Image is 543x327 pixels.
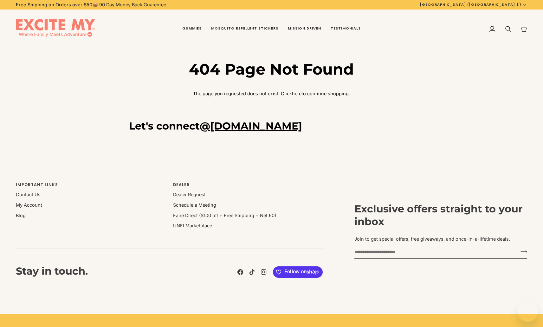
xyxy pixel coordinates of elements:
[200,120,302,132] a: @[DOMAIN_NAME]
[173,202,216,208] a: Schedule a Meeting
[173,182,323,191] p: Dealer
[178,60,365,79] h1: 404 Page Not Found
[517,246,527,257] button: Join
[173,223,212,228] a: UNFI Marketplace
[16,265,88,279] h3: Stay in touch.
[16,202,42,208] a: My Account
[173,213,276,218] a: Faire Direct ($100 off + Free Shipping + Net 60)
[326,10,365,48] a: Testimonials
[182,26,202,31] span: Gummies
[354,236,527,243] p: Join to get special offers, free giveaways, and once-in-a-lifetime deals.
[354,246,517,258] input: your-email@example.com
[292,91,301,96] a: here
[129,120,414,132] h3: Let's connect
[16,1,166,8] p: 📦 90 Day Money Back Guarentee
[178,10,206,48] a: Gummies
[415,2,532,7] button: [GEOGRAPHIC_DATA] ([GEOGRAPHIC_DATA] $)
[206,10,283,48] a: Mosquito Repellent Stickers
[16,2,92,7] strong: Free Shipping on Orders over $50
[211,26,278,31] span: Mosquito Repellent Stickers
[173,192,206,197] a: Dealer Request
[331,26,361,31] span: Testimonials
[16,192,41,197] a: Contact Us
[16,19,95,39] img: EXCITE MY®
[178,90,365,97] p: The page you requested does not exist. Click to continue shopping.
[354,203,527,228] h3: Exclusive offers straight to your inbox
[288,26,321,31] span: Mission Driven
[16,182,165,191] p: Important Links
[16,213,26,218] a: Blog
[518,302,538,322] iframe: Button to launch messaging window
[283,10,326,48] a: Mission Driven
